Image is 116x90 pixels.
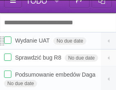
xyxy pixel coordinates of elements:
label: Done [4,36,11,44]
span: Sprawdzić bug R8 [15,54,63,61]
label: Done [4,71,11,78]
span: No due date [53,37,86,45]
span: No due date [65,54,98,62]
label: Done [4,54,11,61]
span: No due date [4,80,37,87]
span: Podsumowanie embedów Daga [15,71,98,78]
span: Wydanie UAT [15,37,52,44]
